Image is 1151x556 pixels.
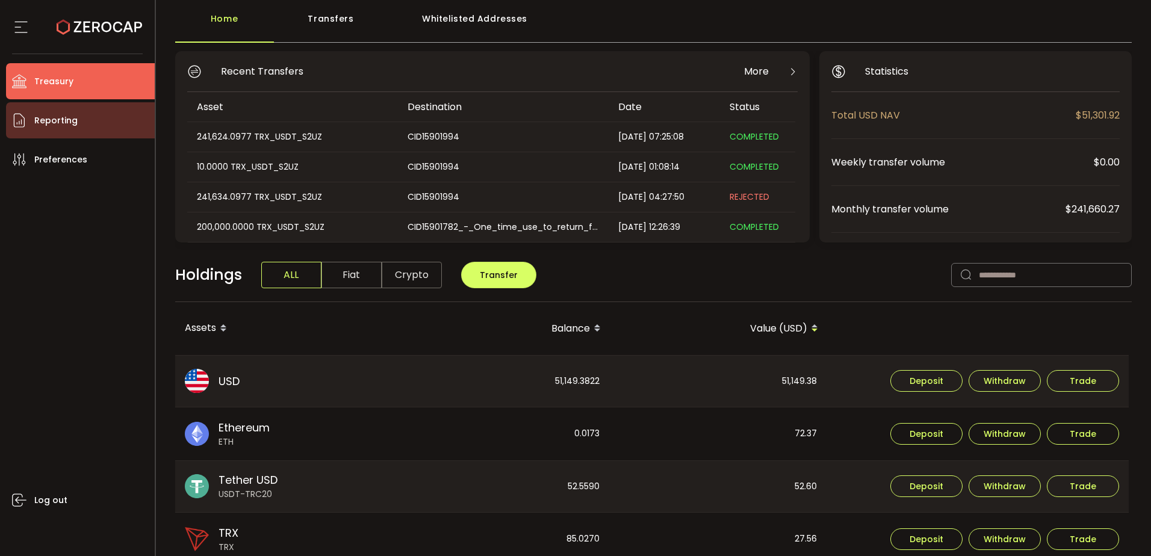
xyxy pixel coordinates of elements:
span: Withdraw [984,535,1026,543]
span: Trade [1070,535,1096,543]
span: $0.00 [1094,155,1120,170]
span: Fiat [321,262,382,288]
div: 72.37 [610,407,827,460]
button: Deposit [890,423,963,445]
div: Transfers [274,7,388,43]
span: TRX [219,541,238,554]
span: Treasury [34,73,73,90]
span: Trade [1070,377,1096,385]
div: Assets [175,318,393,339]
div: 0.0173 [393,407,609,460]
span: Tether USD [219,472,278,488]
span: Deposit [910,482,943,490]
span: Withdraw [984,430,1026,438]
div: CID15901994 [398,130,607,144]
span: ALL [261,262,321,288]
button: Transfer [461,262,536,288]
div: 52.5590 [393,461,609,513]
span: Transfer [480,269,518,281]
span: Ethereum [219,419,270,436]
div: 241,624.0977 TRX_USDT_S2UZ [187,130,397,144]
div: Whitelisted Addresses [388,7,562,43]
span: $241,660.27 [1066,202,1120,217]
span: Crypto [382,262,442,288]
span: Statistics [865,64,908,79]
div: 52.60 [610,461,827,513]
span: Withdraw [984,482,1026,490]
div: [DATE] 07:25:08 [609,130,720,144]
span: COMPLETED [730,131,779,143]
span: Recent Transfers [221,64,303,79]
div: 241,634.0977 TRX_USDT_S2UZ [187,190,397,204]
span: Deposit [910,430,943,438]
div: Balance [393,318,610,339]
span: USDT-TRC20 [219,488,278,501]
div: Destination [398,100,609,114]
span: Reporting [34,112,78,129]
div: Value (USD) [610,318,828,339]
button: Trade [1047,528,1119,550]
span: Log out [34,492,67,509]
button: Deposit [890,370,963,392]
div: CID15901994 [398,160,607,174]
button: Withdraw [969,528,1041,550]
div: [DATE] 12:26:39 [609,220,720,234]
img: usd_portfolio.svg [185,369,209,393]
span: ETH [219,436,270,448]
div: CID15901782_-_One_time_use_to_return_funds [398,220,607,234]
button: Deposit [890,475,963,497]
button: Withdraw [969,475,1041,497]
span: USD [219,373,240,389]
iframe: Chat Widget [1091,498,1151,556]
button: Trade [1047,423,1119,445]
button: Trade [1047,370,1119,392]
span: Weekly transfer volume [831,155,1094,170]
img: usdt_portfolio.svg [185,474,209,498]
span: Preferences [34,151,87,168]
span: Deposit [910,377,943,385]
span: Trade [1070,482,1096,490]
button: Withdraw [969,370,1041,392]
div: 10.0000 TRX_USDT_S2UZ [187,160,397,174]
span: Total USD NAV [831,108,1076,123]
span: Trade [1070,430,1096,438]
div: 200,000.0000 TRX_USDT_S2UZ [187,220,397,234]
span: Monthly transfer volume [831,202,1066,217]
span: Withdraw [984,377,1026,385]
span: COMPLETED [730,221,779,233]
div: Home [175,7,274,43]
span: TRX [219,525,238,541]
button: Deposit [890,528,963,550]
span: $51,301.92 [1076,108,1120,123]
span: More [744,64,769,79]
div: [DATE] 04:27:50 [609,190,720,204]
span: REJECTED [730,191,769,203]
button: Withdraw [969,423,1041,445]
div: 51,149.3822 [393,356,609,407]
img: trx_portfolio.png [185,527,209,551]
div: CID15901994 [398,190,607,204]
div: Status [720,100,795,114]
div: [DATE] 01:08:14 [609,160,720,174]
div: Asset [187,100,398,114]
img: eth_portfolio.svg [185,422,209,446]
span: Holdings [175,264,242,286]
span: Deposit [910,535,943,543]
button: Trade [1047,475,1119,497]
div: 51,149.38 [610,356,827,407]
div: Date [609,100,720,114]
span: COMPLETED [730,161,779,173]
